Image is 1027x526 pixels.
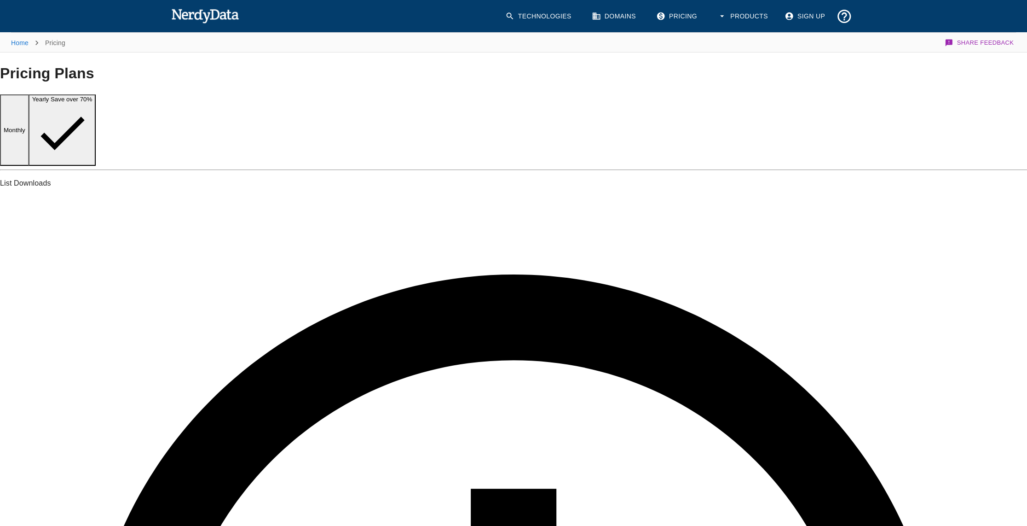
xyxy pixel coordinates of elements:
nav: breadcrumb [11,34,65,52]
a: Home [11,39,29,47]
a: Domains [586,5,643,28]
a: Technologies [500,5,579,28]
button: Products [712,5,775,28]
a: Sign Up [779,5,832,28]
p: Pricing [45,38,65,47]
a: Pricing [651,5,704,28]
img: NerdyData.com [171,6,239,25]
span: Save over 70% [51,96,92,103]
button: Yearly Save over 70% [29,94,96,166]
button: Share Feedback [943,34,1016,52]
button: Support and Documentation [832,5,856,28]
